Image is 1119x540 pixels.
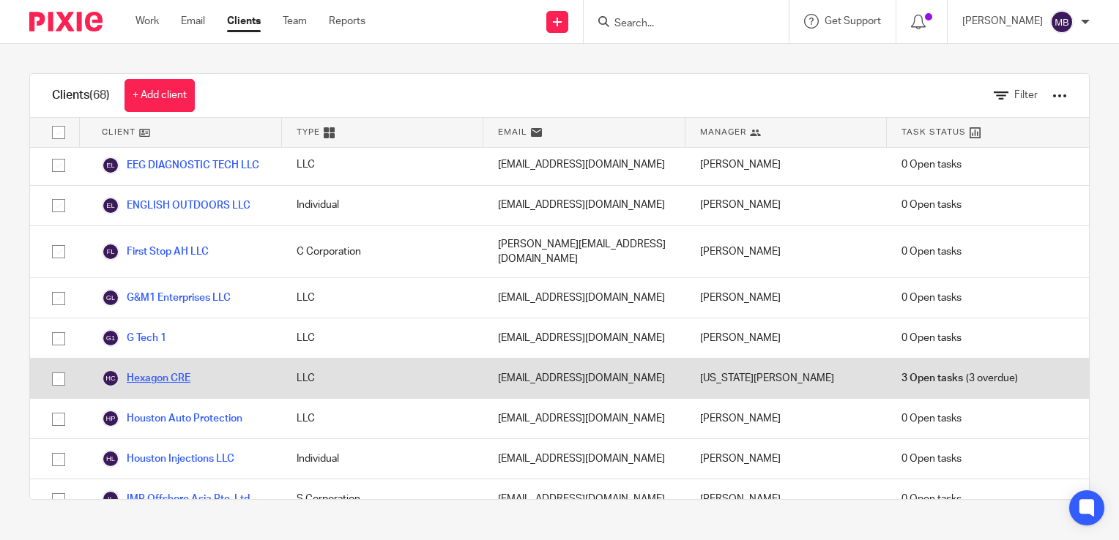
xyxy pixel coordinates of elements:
[282,359,484,398] div: LLC
[483,479,685,519] div: [EMAIL_ADDRESS][DOMAIN_NAME]
[329,14,365,29] a: Reports
[282,186,484,225] div: Individual
[282,479,484,519] div: S Corporation
[685,186,888,225] div: [PERSON_NAME]
[685,439,888,479] div: [PERSON_NAME]
[102,490,119,508] img: svg%3E
[102,243,119,260] img: svg%3E
[901,371,1017,386] span: (3 overdue)
[135,14,159,29] a: Work
[613,18,745,31] input: Search
[685,146,888,185] div: [PERSON_NAME]
[483,226,685,278] div: [PERSON_NAME][EMAIL_ADDRESS][DOMAIN_NAME]
[102,410,242,427] a: Houston Auto Protection
[498,126,527,138] span: Email
[102,370,190,387] a: Hexagon CRE
[483,186,685,225] div: [EMAIL_ADDRESS][DOMAIN_NAME]
[685,359,888,398] div: [US_STATE][PERSON_NAME]
[483,278,685,318] div: [EMAIL_ADDRESS][DOMAIN_NAME]
[1014,90,1038,100] span: Filter
[29,12,103,31] img: Pixie
[901,290,962,305] span: 0 Open tasks
[102,289,119,307] img: svg%3E
[102,410,119,427] img: svg%3E
[102,329,119,347] img: svg%3E
[901,157,962,172] span: 0 Open tasks
[901,492,962,506] span: 0 Open tasks
[901,451,962,466] span: 0 Open tasks
[282,318,484,358] div: LLC
[901,371,963,386] span: 3 Open tasks
[102,450,234,468] a: Houston Injections LLC
[227,14,261,29] a: Clients
[685,479,888,519] div: [PERSON_NAME]
[45,119,73,146] input: Select all
[102,243,209,260] a: First Stop AH LLC
[282,439,484,479] div: Individual
[283,14,307,29] a: Team
[685,399,888,438] div: [PERSON_NAME]
[102,197,250,214] a: ENGLISH OUTDOORS LLC
[102,157,259,174] a: EEG DIAGNOSTIC TECH LLC
[102,157,119,174] img: svg%3E
[102,197,119,214] img: svg%3E
[124,79,195,112] a: + Add client
[483,318,685,358] div: [EMAIL_ADDRESS][DOMAIN_NAME]
[901,126,966,138] span: Task Status
[282,278,484,318] div: LLC
[181,14,205,29] a: Email
[901,244,962,259] span: 0 Open tasks
[483,359,685,398] div: [EMAIL_ADDRESS][DOMAIN_NAME]
[483,399,685,438] div: [EMAIL_ADDRESS][DOMAIN_NAME]
[102,329,166,347] a: G Tech 1
[52,88,110,103] h1: Clients
[102,126,135,138] span: Client
[483,146,685,185] div: [EMAIL_ADDRESS][DOMAIN_NAME]
[282,226,484,278] div: C Corporation
[685,226,888,278] div: [PERSON_NAME]
[297,126,320,138] span: Type
[89,89,110,101] span: (68)
[102,289,231,307] a: G&M1 Enterprises LLC
[483,439,685,479] div: [EMAIL_ADDRESS][DOMAIN_NAME]
[962,14,1043,29] p: [PERSON_NAME]
[282,146,484,185] div: LLC
[685,318,888,358] div: [PERSON_NAME]
[825,16,881,26] span: Get Support
[685,278,888,318] div: [PERSON_NAME]
[700,126,746,138] span: Manager
[901,411,962,426] span: 0 Open tasks
[102,490,252,508] a: IMP Offshore Asia Pte. Ltd.
[901,331,962,345] span: 0 Open tasks
[901,198,962,212] span: 0 Open tasks
[102,370,119,387] img: svg%3E
[102,450,119,468] img: svg%3E
[1050,10,1074,34] img: svg%3E
[282,399,484,438] div: LLC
